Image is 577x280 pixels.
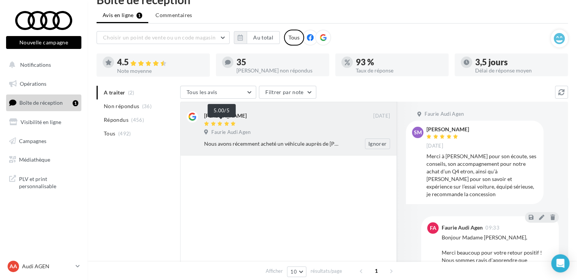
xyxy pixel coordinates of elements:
[356,68,442,73] div: Taux de réponse
[104,130,115,137] span: Tous
[284,30,304,46] div: Tous
[19,137,46,144] span: Campagnes
[204,112,247,120] div: [PERSON_NAME]
[5,114,83,130] a: Visibilité en ligne
[426,143,443,149] span: [DATE]
[208,104,236,117] div: 5.00/5
[290,269,297,275] span: 10
[426,153,537,198] div: Merci à [PERSON_NAME] pour son écoute, ses conseils, son accompagnement pour notre achat d’un Q4 ...
[187,89,217,95] span: Tous les avis
[155,11,192,19] span: Commentaires
[370,265,382,277] span: 1
[103,34,216,41] span: Choisir un point de vente ou un code magasin
[287,266,306,277] button: 10
[425,111,464,118] span: Faurie Audi Agen
[204,140,341,148] div: Nous avons récemment acheté un véhicule auprès de [PERSON_NAME] chez Audi Agen et nous sommes ent...
[180,86,256,99] button: Tous les avis
[373,113,390,120] span: [DATE]
[73,100,78,106] div: 1
[142,103,152,109] span: (36)
[19,156,50,163] span: Médiathèque
[6,259,81,274] a: AA Audi AGEN
[20,61,51,68] span: Notifications
[234,31,280,44] button: Au total
[118,131,131,137] span: (492)
[19,99,63,106] span: Boîte de réception
[97,31,230,44] button: Choisir un point de vente ou un code magasin
[485,225,499,230] span: 09:33
[247,31,280,44] button: Au total
[259,86,316,99] button: Filtrer par note
[211,129,250,136] span: Faurie Audi Agen
[10,263,17,270] span: AA
[475,58,562,66] div: 3,5 jours
[5,133,83,149] a: Campagnes
[236,68,323,73] div: [PERSON_NAME] non répondus
[131,117,144,123] span: (456)
[5,57,80,73] button: Notifications
[442,225,483,230] div: Faurie Audi Agen
[5,76,83,92] a: Opérations
[117,58,204,67] div: 4.5
[266,267,283,275] span: Afficher
[21,119,61,125] span: Visibilité en ligne
[5,94,83,111] a: Boîte de réception1
[551,254,569,272] div: Open Intercom Messenger
[5,152,83,168] a: Médiathèque
[430,224,436,232] span: FA
[104,102,139,110] span: Non répondus
[6,36,81,49] button: Nouvelle campagne
[236,58,323,66] div: 35
[356,58,442,66] div: 93 %
[22,263,73,270] p: Audi AGEN
[426,127,469,132] div: [PERSON_NAME]
[365,138,390,149] button: Ignorer
[311,267,342,275] span: résultats/page
[414,129,422,136] span: SM
[104,116,128,124] span: Répondus
[117,68,204,74] div: Note moyenne
[20,80,46,87] span: Opérations
[5,171,83,193] a: PLV et print personnalisable
[475,68,562,73] div: Délai de réponse moyen
[19,174,78,190] span: PLV et print personnalisable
